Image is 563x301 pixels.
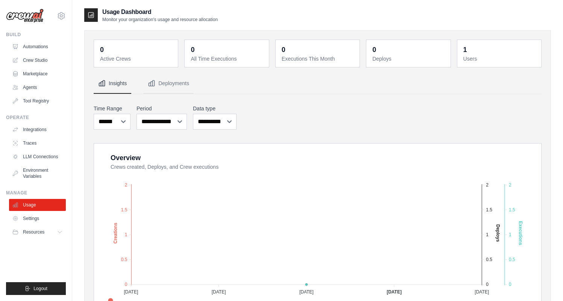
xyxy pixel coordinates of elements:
tspan: 2 [486,182,489,188]
a: Environment Variables [9,164,66,182]
tspan: 0 [125,282,127,287]
img: Logo [6,9,44,23]
dt: Executions This Month [282,55,355,63]
a: Automations [9,41,66,53]
label: Period [137,105,187,112]
dt: Crews created, Deploys, and Crew executions [111,163,532,171]
tspan: 1 [125,232,127,237]
dt: Active Crews [100,55,173,63]
tspan: 1.5 [121,207,127,212]
span: Resources [23,229,44,235]
h2: Usage Dashboard [102,8,218,17]
a: LLM Connections [9,151,66,163]
button: Insights [94,73,131,94]
tspan: 2 [125,182,127,188]
dt: All Time Executions [191,55,264,63]
tspan: [DATE] [212,289,226,295]
a: Marketplace [9,68,66,80]
div: 0 [372,44,376,55]
div: Manage [6,190,66,196]
a: Crew Studio [9,54,66,66]
tspan: 0.5 [121,257,127,262]
dt: Users [463,55,537,63]
tspan: [DATE] [387,289,402,295]
div: Operate [6,115,66,121]
tspan: [DATE] [475,289,489,295]
a: Agents [9,81,66,93]
div: Overview [111,153,141,163]
p: Monitor your organization's usage and resource allocation [102,17,218,23]
tspan: 2 [509,182,511,188]
tspan: 0.5 [509,257,515,262]
tspan: 1 [509,232,511,237]
div: 0 [100,44,104,55]
a: Integrations [9,124,66,136]
div: 0 [282,44,285,55]
tspan: 1.5 [486,207,492,212]
button: Logout [6,282,66,295]
tspan: [DATE] [124,289,138,295]
text: Creations [113,223,118,244]
div: 1 [463,44,467,55]
a: Tool Registry [9,95,66,107]
button: Deployments [143,73,194,94]
div: Build [6,32,66,38]
tspan: 0.5 [486,257,492,262]
text: Deploys [495,225,501,242]
text: Executions [518,221,523,245]
label: Time Range [94,105,131,112]
tspan: 1 [486,232,489,237]
a: Traces [9,137,66,149]
tspan: [DATE] [299,289,314,295]
a: Usage [9,199,66,211]
tspan: 1.5 [509,207,515,212]
div: 0 [191,44,194,55]
dt: Deploys [372,55,446,63]
tspan: 0 [509,282,511,287]
span: Logout [33,286,47,292]
label: Data type [193,105,237,112]
tspan: 0 [486,282,489,287]
a: Settings [9,212,66,225]
nav: Tabs [94,73,542,94]
button: Resources [9,226,66,238]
